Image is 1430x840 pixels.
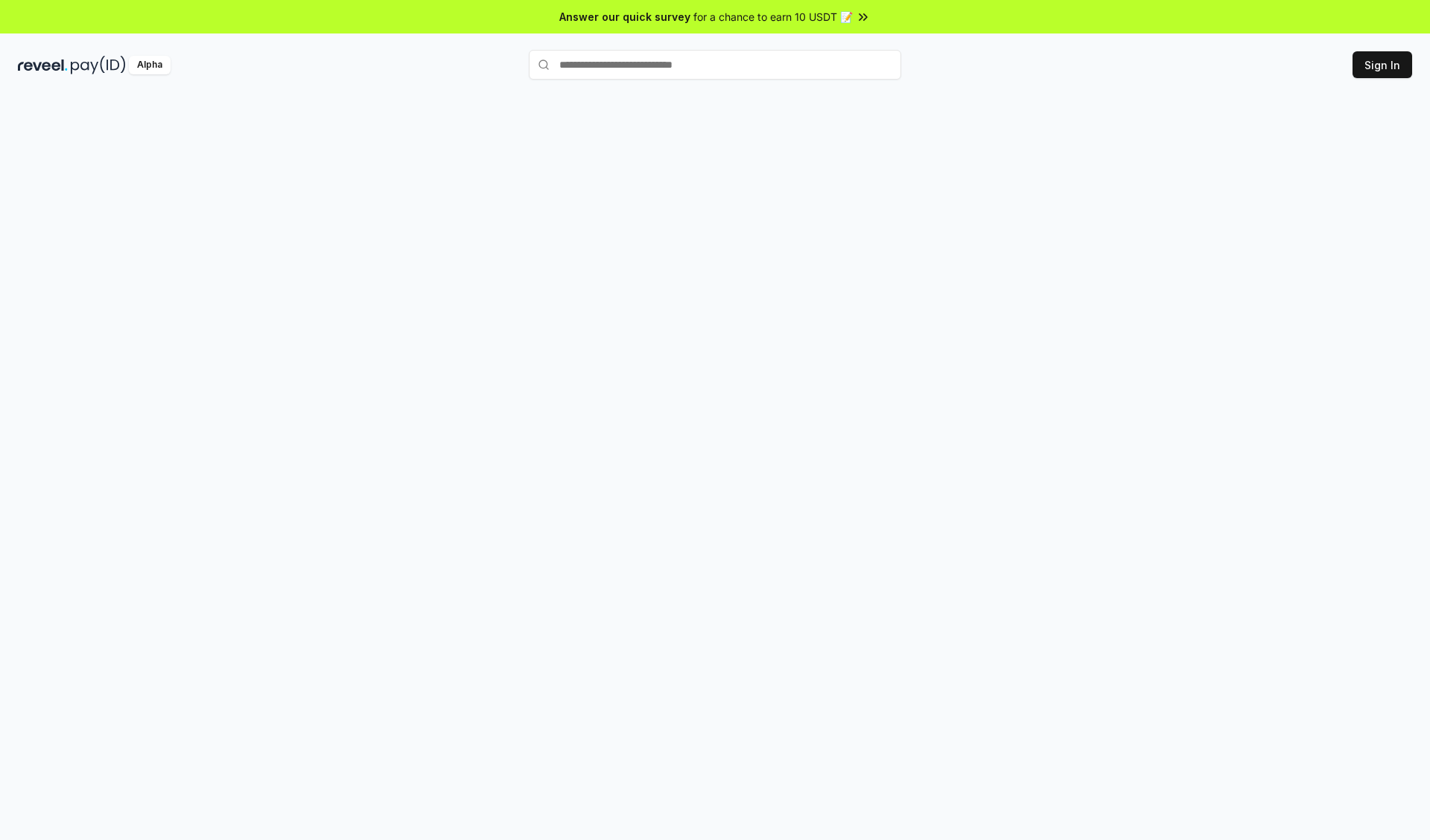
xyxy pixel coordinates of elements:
span: for a chance to earn 10 USDT 📝 [693,9,853,25]
span: Answer our quick survey [559,9,690,25]
div: Alpha [129,56,171,74]
button: Sign In [1353,51,1412,78]
img: pay_id [71,56,126,74]
img: reveel_dark [18,56,68,74]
